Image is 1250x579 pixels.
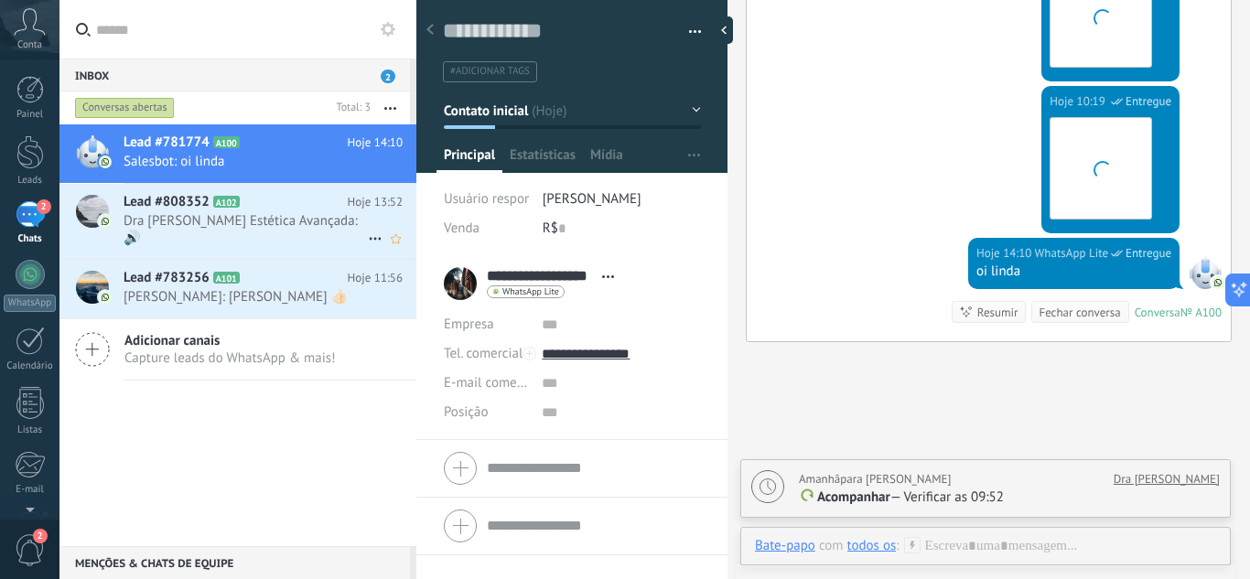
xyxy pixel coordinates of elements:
[33,529,48,543] span: 2
[124,269,210,287] span: Lead #783256
[976,263,1171,281] div: oi linda
[124,288,368,306] span: [PERSON_NAME]: [PERSON_NAME] 👍🏻
[799,488,1220,507] p: — Verificar as 09:52
[1180,305,1222,320] div: № A100
[4,424,57,436] div: Listas
[17,39,42,51] span: Conta
[543,190,641,208] span: [PERSON_NAME]
[1135,305,1180,320] div: Conversa
[4,360,57,372] div: Calendário
[1039,304,1120,321] div: Fechar conversa
[4,175,57,187] div: Leads
[59,260,416,318] a: Lead #783256 A101 Hoje 11:56 [PERSON_NAME]: [PERSON_NAME] 👍🏻
[213,196,240,208] span: A102
[99,215,112,228] img: com.amocrm.amocrmwa.svg
[1050,92,1108,111] div: Hoje 10:19
[976,244,1035,263] div: Hoje 14:10
[444,220,480,237] span: Venda
[75,97,175,119] div: Conversas abertas
[502,287,559,296] span: WhatsApp Lite
[59,184,416,259] a: Lead #808352 A102 Hoje 13:52 Dra [PERSON_NAME] Estética Avançada: 🔊
[799,470,951,488] div: para [PERSON_NAME]
[444,190,562,208] span: Usuário responsável
[124,153,368,170] span: Salesbot: oi linda
[99,155,112,168] img: com.amocrm.amocrmwa.svg
[450,65,530,78] span: #adicionar tags
[444,185,529,214] div: Usuário responsável
[1212,276,1224,289] img: com.amocrm.amocrmwa.svg
[977,304,1018,321] div: Resumir
[1126,92,1171,111] span: Entregue
[847,537,897,553] div: todos os
[124,332,336,349] span: Adicionar canais
[444,405,488,419] span: Posição
[444,398,528,427] div: Posição
[799,471,840,487] span: Amanhã
[444,374,542,391] span: E-mail comercial
[37,199,51,214] span: 2
[715,16,733,44] div: ocultar
[1189,256,1222,289] span: WhatsApp Lite
[59,124,416,183] a: Lead #781774 A100 Hoje 14:10 Salesbot: oi linda
[348,269,403,287] span: Hoje 11:56
[444,214,529,243] div: Venda
[124,193,210,211] span: Lead #808352
[59,546,410,579] div: Menções & Chats de equipe
[444,310,528,339] div: Empresa
[817,488,890,506] span: Acompanhar
[213,136,240,148] span: A100
[590,146,623,173] span: Mídia
[124,349,336,367] span: Capture leads do WhatsApp & mais!
[1126,244,1171,263] span: Entregue
[444,345,523,362] span: Tel. comercial
[444,339,523,369] button: Tel. comercial
[124,212,368,247] span: Dra [PERSON_NAME] Estética Avançada: 🔊
[124,134,210,152] span: Lead #781774
[213,272,240,284] span: A101
[543,214,701,243] div: R$
[510,146,576,173] span: Estatísticas
[99,291,112,304] img: com.amocrm.amocrmwa.svg
[371,91,410,124] button: Mais
[4,109,57,121] div: Painel
[819,537,844,555] span: com
[444,369,528,398] button: E-mail comercial
[1035,244,1108,263] span: WhatsApp Lite
[59,59,410,91] div: Inbox
[444,146,495,173] span: Principal
[4,233,57,245] div: Chats
[4,484,57,496] div: E-mail
[896,537,899,555] span: :
[4,295,56,312] div: WhatsApp
[1114,471,1220,487] a: Dra [PERSON_NAME]
[348,134,403,152] span: Hoje 14:10
[381,70,395,83] span: 2
[348,193,403,211] span: Hoje 13:52
[329,99,371,117] div: Total: 3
